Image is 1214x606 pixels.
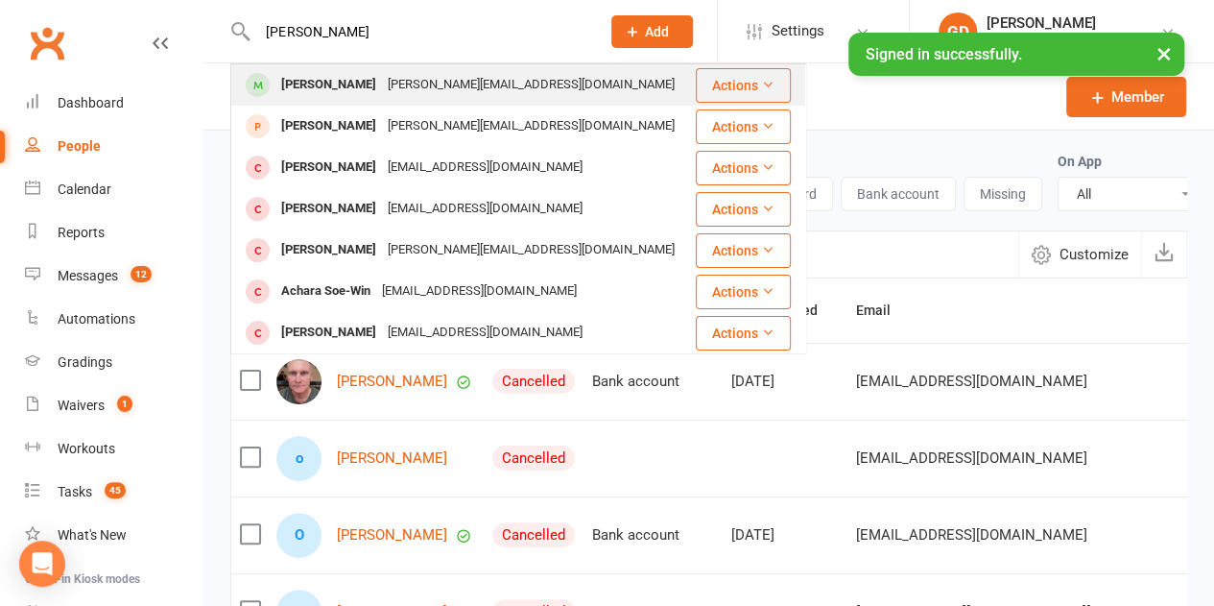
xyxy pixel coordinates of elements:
a: Clubworx [23,19,71,67]
a: Member [1066,77,1186,117]
button: Actions [696,192,791,227]
div: Cancelled [492,446,575,471]
a: Tasks 45 [25,471,202,514]
a: [PERSON_NAME] [337,527,447,544]
a: [PERSON_NAME] [337,374,447,390]
a: What's New [25,514,202,557]
span: Settings [772,10,824,53]
div: [PERSON_NAME] [275,319,382,347]
div: [PERSON_NAME] [275,71,382,99]
div: [PERSON_NAME] [987,14,1160,32]
div: What's New [58,527,127,543]
a: Automations [25,298,202,341]
div: omar [276,436,321,481]
div: Reports [58,225,105,240]
div: [DATE] [731,374,839,390]
button: Add [611,15,693,48]
button: Actions [696,275,791,309]
div: [PERSON_NAME] [275,195,382,223]
span: [EMAIL_ADDRESS][DOMAIN_NAME] [856,363,1087,400]
div: Bank account [592,527,714,544]
button: × [1147,33,1181,74]
div: [PERSON_NAME] [275,236,382,264]
div: GD [939,12,977,51]
a: Gradings [25,341,202,384]
a: Dashboard [25,82,202,125]
a: People [25,125,202,168]
a: Calendar [25,168,202,211]
input: Search... [251,18,586,45]
div: [EMAIL_ADDRESS][DOMAIN_NAME] [376,278,583,305]
img: Matt [276,359,321,404]
div: [EMAIL_ADDRESS][DOMAIN_NAME] [382,154,588,182]
button: Email [856,299,912,322]
div: [EMAIL_ADDRESS][DOMAIN_NAME] [382,195,588,223]
button: Actions [696,316,791,351]
div: [PERSON_NAME] [275,112,382,140]
div: Champions [PERSON_NAME] [987,32,1160,49]
a: Reports [25,211,202,255]
button: Actions [696,68,791,103]
label: On App [1058,154,1102,169]
div: Waivers [58,398,105,413]
div: Omar [276,513,321,558]
div: Automations [58,311,135,327]
span: 12 [131,266,152,282]
span: 45 [105,482,126,498]
button: Bank account [841,177,956,211]
div: [PERSON_NAME] [275,154,382,182]
div: Achara Soe-Win [275,278,376,305]
button: Actions [696,151,791,185]
span: [EMAIL_ADDRESS][DOMAIN_NAME] [856,517,1087,553]
div: Cancelled [492,369,575,394]
div: [EMAIL_ADDRESS][DOMAIN_NAME] [382,319,588,347]
div: People [58,138,101,154]
button: Customize [1018,231,1141,278]
div: Dashboard [58,95,124,110]
span: Add [645,24,669,39]
div: [DATE] [731,527,839,544]
div: Cancelled [492,522,575,547]
span: 1 [117,396,132,412]
a: Workouts [25,427,202,471]
a: [PERSON_NAME] [337,450,447,467]
button: Missing [964,177,1042,211]
div: Workouts [58,441,115,456]
span: Customize [1059,243,1129,266]
span: Signed in successfully. [866,45,1022,63]
button: Actions [696,109,791,144]
span: Email [856,303,912,318]
button: Actions [696,233,791,268]
div: Calendar [58,182,111,197]
div: [PERSON_NAME][EMAIL_ADDRESS][DOMAIN_NAME] [382,112,680,140]
div: Tasks [58,484,92,499]
a: Messages 12 [25,255,202,298]
a: Waivers 1 [25,384,202,427]
div: Messages [58,268,118,283]
span: [EMAIL_ADDRESS][DOMAIN_NAME] [856,440,1087,476]
div: [PERSON_NAME][EMAIL_ADDRESS][DOMAIN_NAME] [382,71,680,99]
div: Open Intercom Messenger [19,541,65,587]
div: [PERSON_NAME][EMAIL_ADDRESS][DOMAIN_NAME] [382,236,680,264]
span: Member [1111,85,1164,109]
div: Bank account [592,374,714,390]
div: Gradings [58,354,112,370]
